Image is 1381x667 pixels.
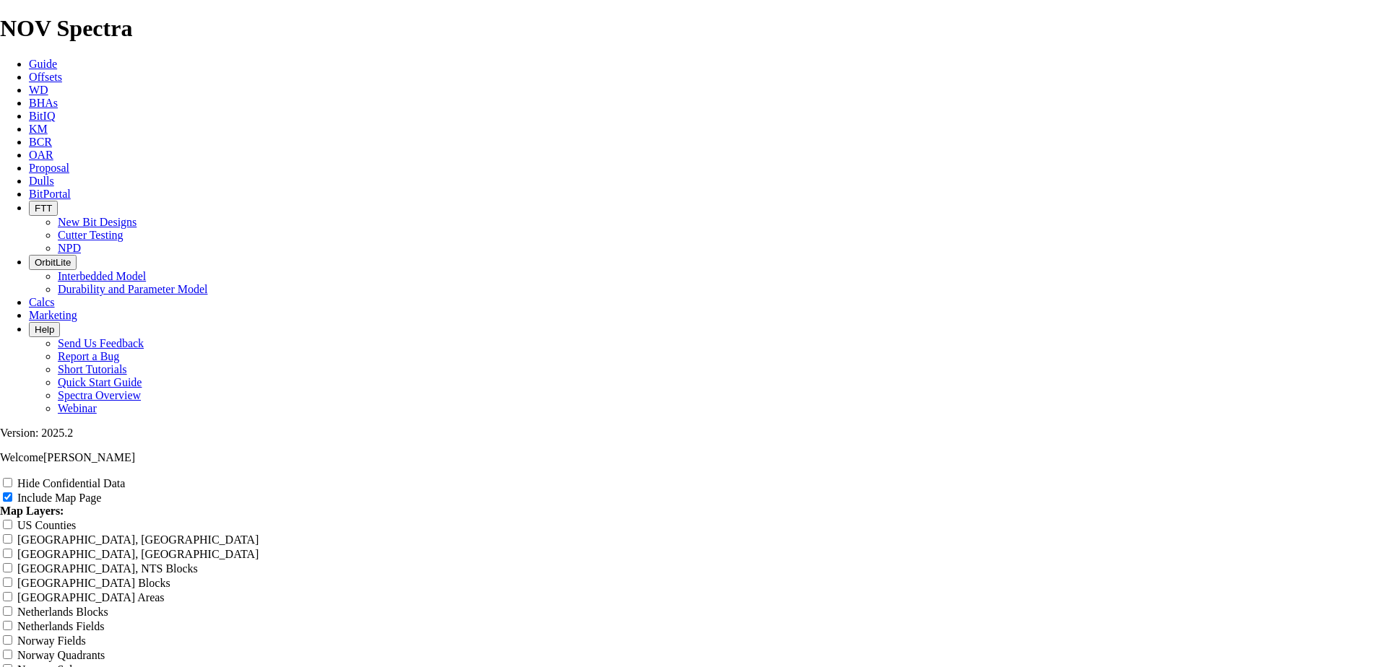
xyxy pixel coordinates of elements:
[58,389,141,401] a: Spectra Overview
[58,363,127,375] a: Short Tutorials
[58,350,119,362] a: Report a Bug
[17,649,105,661] label: Norway Quadrants
[29,188,71,200] a: BitPortal
[17,519,76,531] label: US Counties
[29,255,77,270] button: OrbitLite
[29,123,48,135] a: KM
[29,97,58,109] a: BHAs
[35,324,54,335] span: Help
[29,149,53,161] a: OAR
[58,229,124,241] a: Cutter Testing
[29,309,77,321] a: Marketing
[58,337,144,349] a: Send Us Feedback
[58,402,97,414] a: Webinar
[35,203,52,214] span: FTT
[29,84,48,96] a: WD
[17,533,259,546] label: [GEOGRAPHIC_DATA], [GEOGRAPHIC_DATA]
[17,548,259,560] label: [GEOGRAPHIC_DATA], [GEOGRAPHIC_DATA]
[58,216,137,228] a: New Bit Designs
[17,591,165,603] label: [GEOGRAPHIC_DATA] Areas
[29,201,58,216] button: FTT
[29,71,62,83] a: Offsets
[29,296,55,308] a: Calcs
[17,477,125,489] label: Hide Confidential Data
[29,136,52,148] a: BCR
[58,242,81,254] a: NPD
[17,635,86,647] label: Norway Fields
[17,606,108,618] label: Netherlands Blocks
[58,270,146,282] a: Interbedded Model
[58,283,208,295] a: Durability and Parameter Model
[29,175,54,187] a: Dulls
[29,110,55,122] a: BitIQ
[58,376,142,388] a: Quick Start Guide
[29,162,69,174] a: Proposal
[17,562,198,575] label: [GEOGRAPHIC_DATA], NTS Blocks
[17,620,104,632] label: Netherlands Fields
[43,451,135,463] span: [PERSON_NAME]
[17,492,101,504] label: Include Map Page
[17,577,170,589] label: [GEOGRAPHIC_DATA] Blocks
[29,58,57,70] a: Guide
[35,257,71,268] span: OrbitLite
[29,322,60,337] button: Help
